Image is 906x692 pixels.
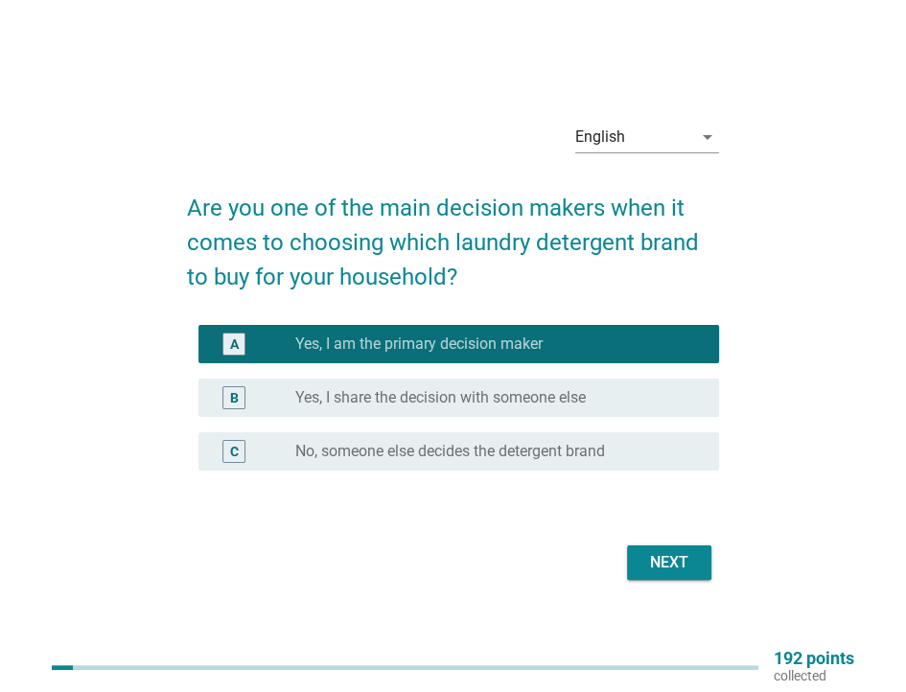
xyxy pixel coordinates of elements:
[774,667,854,684] p: collected
[295,388,586,407] label: Yes, I share the decision with someone else
[295,334,543,354] label: Yes, I am the primary decision maker
[696,126,719,149] i: arrow_drop_down
[230,388,239,408] div: B
[774,650,854,667] p: 192 points
[295,442,605,461] label: No, someone else decides the detergent brand
[627,545,711,580] button: Next
[230,334,239,355] div: A
[575,128,625,146] div: English
[230,442,239,462] div: C
[187,172,719,294] h2: Are you one of the main decision makers when it comes to choosing which laundry detergent brand t...
[642,551,696,574] div: Next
